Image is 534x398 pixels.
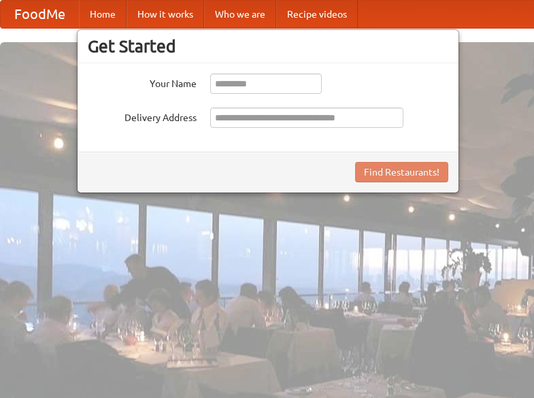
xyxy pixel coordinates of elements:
[355,162,448,182] button: Find Restaurants!
[1,1,79,28] a: FoodMe
[204,1,276,28] a: Who we are
[88,107,197,125] label: Delivery Address
[88,73,197,90] label: Your Name
[88,36,448,56] h3: Get Started
[276,1,358,28] a: Recipe videos
[127,1,204,28] a: How it works
[79,1,127,28] a: Home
